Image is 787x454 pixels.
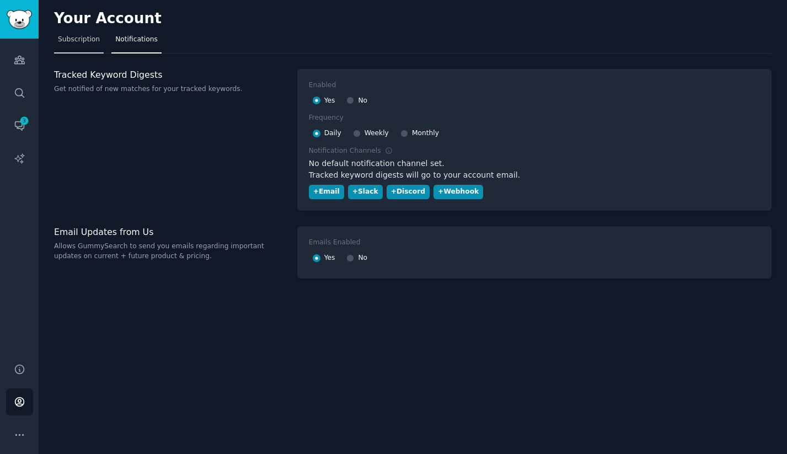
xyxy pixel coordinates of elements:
div: + Discord [391,187,425,197]
div: Notification Channels [309,146,393,156]
button: +Discord [387,185,430,200]
div: + Webhook [438,187,479,197]
span: 3 [19,117,29,125]
div: No default notification channel set. [309,158,760,169]
button: +Slack [348,185,383,200]
p: Allows GummySearch to send you emails regarding important updates on current + future product & p... [54,242,286,261]
span: Yes [324,253,335,263]
span: Notifications [115,35,158,45]
h3: Tracked Keyword Digests [54,69,286,81]
h2: Your Account [54,10,162,28]
span: Monthly [412,129,439,138]
span: No [358,96,367,106]
div: + Email [313,187,340,197]
span: Daily [324,129,341,138]
div: Emails Enabled [309,238,361,248]
span: Weekly [365,129,389,138]
span: No [358,253,367,263]
span: Yes [324,96,335,106]
img: GummySearch logo [7,10,32,29]
div: Enabled [309,81,336,90]
div: + Slack [352,187,378,197]
span: Subscription [58,35,100,45]
a: Notifications [111,31,162,54]
a: 3 [6,112,33,139]
p: Get notified of new matches for your tracked keywords. [54,84,286,94]
div: Tracked keyword digests will go to your account email. [309,169,760,181]
button: +Email [309,185,344,200]
h3: Email Updates from Us [54,226,286,238]
div: Frequency [309,113,344,123]
a: Subscription [54,31,104,54]
button: +Webhook [433,185,483,200]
